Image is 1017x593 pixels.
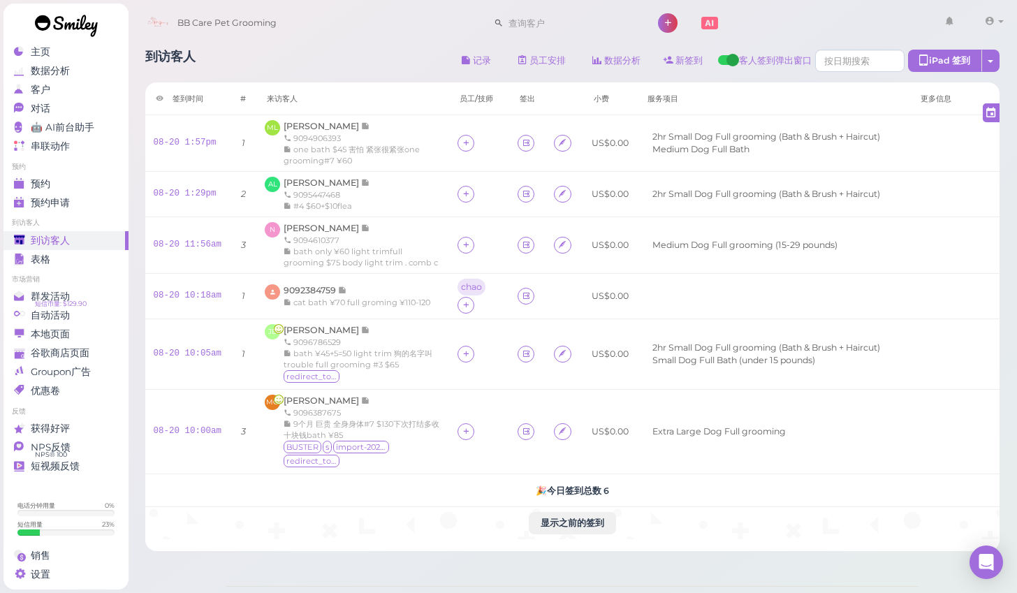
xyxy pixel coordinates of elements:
span: 预约 [31,178,50,190]
a: [PERSON_NAME] [284,121,370,131]
span: 记录 [361,223,370,233]
span: 谷歌商店页面 [31,347,89,359]
span: redirect_to_google [284,370,339,383]
a: 9092384759 [284,285,347,295]
div: 9096387675 [284,407,441,418]
li: 市场营销 [3,274,129,284]
td: US$0.00 [583,274,637,319]
a: 串联动作 [3,137,129,156]
div: 9094610377 [284,235,441,246]
span: redirect_to_google [284,455,339,467]
span: 客户 [31,84,50,96]
a: 数据分析 [3,61,129,80]
li: Medium Dog Full grooming (15-29 pounds) [649,239,841,251]
div: chao [461,282,482,292]
span: 主页 [31,46,50,58]
a: 群发活动 短信币量: $129.90 [3,287,129,306]
i: Agreement form [558,349,567,359]
td: US$0.00 [583,115,637,172]
h1: 到访客人 [145,50,196,75]
i: 1 [242,349,245,359]
i: 3 [241,426,246,437]
span: 设置 [31,569,50,580]
th: 来访客人 [256,82,449,115]
li: 2hr Small Dog Full grooming (Bath & Brush + Haircut) [649,188,884,200]
a: 客户 [3,80,129,99]
span: 对话 [31,103,50,115]
div: 9096786529 [284,337,441,348]
span: 自动活动 [31,309,70,321]
div: Open Intercom Messenger [970,546,1003,579]
div: 23 % [102,520,115,529]
a: Groupon广告 [3,363,129,381]
td: US$0.00 [583,390,637,474]
li: Medium Dog Full Bath [649,143,753,156]
li: 反馈 [3,407,129,416]
a: 🤖 AI前台助手 [3,118,129,137]
a: 员工安排 [506,50,578,72]
a: 预约 [3,175,129,193]
th: 签出 [509,82,546,115]
span: 记录 [361,325,370,335]
span: 记录 [361,177,370,188]
a: 新签到 [652,50,715,72]
span: BB Care Pet Grooming [177,3,277,43]
span: one bath $45 害怕 紧张很紧张one grooming#7 ¥60 [284,145,420,166]
span: [PERSON_NAME] [284,325,361,335]
span: NPS® 100 [35,449,67,460]
span: 优惠卷 [31,385,60,397]
a: 本地页面 [3,325,129,344]
span: 本地页面 [31,328,70,340]
span: 串联动作 [31,140,70,152]
span: 客人签到弹出窗口 [739,54,812,75]
i: 1 [242,138,245,148]
li: 预约 [3,162,129,172]
span: import-2025-02-03 [333,441,389,453]
a: 设置 [3,565,129,584]
button: 记录 [450,50,503,72]
span: 短信币量: $129.90 [35,298,87,309]
li: 到访客人 [3,218,129,228]
a: 表格 [3,250,129,269]
span: 销售 [31,550,50,562]
td: US$0.00 [583,319,637,390]
button: 显示之前的签到 [529,512,616,534]
span: Groupon广告 [31,366,91,378]
i: Agreement form [558,138,567,148]
a: 08-20 11:56am [154,240,222,249]
a: 预约申请 [3,193,129,212]
th: 小费 [583,82,637,115]
span: [PERSON_NAME] [284,223,361,233]
div: # [240,93,246,104]
span: [PERSON_NAME] [284,177,361,188]
div: iPad 签到 [908,50,982,72]
span: 9092384759 [284,285,338,295]
a: 08-20 1:29pm [154,189,217,198]
span: 到访客人 [31,235,70,247]
h5: 🎉 今日签到总数 6 [154,485,992,496]
span: [PERSON_NAME] [284,395,361,406]
th: 更多信息 [910,82,1000,115]
span: N [265,222,280,237]
td: US$0.00 [583,172,637,217]
div: 短信用量 [17,520,43,529]
span: 获得好评 [31,423,70,434]
span: JE [265,324,280,339]
span: [PERSON_NAME] [284,121,361,131]
a: 对话 [3,99,129,118]
a: NPS反馈 NPS® 100 [3,438,129,457]
span: 记录 [338,285,347,295]
a: 谷歌商店页面 [3,344,129,363]
div: 9095447468 [284,189,370,200]
a: 到访客人 [3,231,129,250]
i: Agreement form [558,426,567,437]
span: 群发活动 [31,291,70,302]
a: [PERSON_NAME] [284,395,370,406]
a: 获得好评 [3,419,129,438]
i: 2 [241,189,246,199]
span: 记录 [361,121,370,131]
li: 2hr Small Dog Full grooming (Bath & Brush + Haircut) [649,131,884,143]
div: 0 % [105,501,115,510]
span: MG [265,395,280,410]
span: cat bath ¥70 full groming ¥110-120 [293,298,430,307]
